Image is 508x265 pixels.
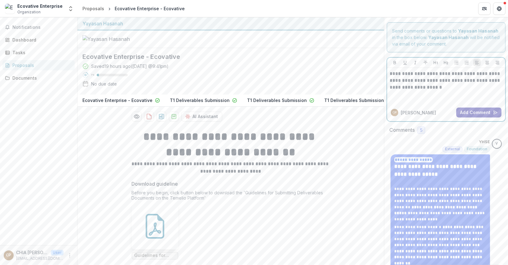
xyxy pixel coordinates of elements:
button: Heading 1 [432,59,440,66]
button: Align Left [473,59,481,66]
strong: Yayasan Hasanah [458,28,498,33]
button: Add Comment [456,108,501,117]
div: Proposals [12,62,70,68]
p: [EMAIL_ADDRESS][DOMAIN_NAME] [16,256,64,261]
p: Download guideline [132,180,178,188]
span: Organization [17,9,41,15]
div: No due date [91,81,117,87]
p: User [51,250,64,255]
div: Ecovative Enterprise - Ecovative [115,5,185,12]
strong: Yayasan Hasanah [428,35,469,40]
button: Heading 2 [442,59,450,66]
button: More [66,252,73,259]
span: Notifications [12,25,72,30]
p: CHIA [PERSON_NAME] [16,249,48,256]
p: T1 Deliverables Submission [247,97,307,104]
div: Ecovative Enterprise [17,3,63,9]
button: AI Assistant [181,112,222,121]
span: 5 [420,128,422,133]
p: Ecovative Enterprise - Ecovative [82,97,152,104]
button: Bold [391,59,399,66]
div: Dashboard [12,37,70,43]
button: download-proposal [169,112,179,121]
div: CHIA SIOK PHENG [6,253,11,257]
a: Dashboard [2,35,75,45]
div: CHIA SIOK PHENG [393,111,397,114]
button: Preview 64d6bd5c-5754-4e56-8ad7-f03eecd1a9a8-5.pdf [132,112,142,121]
button: Ordered List [463,59,470,66]
div: Yayasan Hasanah [82,20,379,27]
p: YHSE [479,139,490,145]
button: Notifications [2,22,75,32]
button: Get Help [493,2,506,15]
div: Documents [12,75,70,81]
button: Italicize [412,59,419,66]
p: T1 Deliverables Submission [170,97,230,104]
button: download-proposal [144,112,154,121]
p: 7 % [91,73,94,77]
button: Open entity switcher [66,2,75,15]
span: Foundation [467,147,487,151]
img: Yayasan Hasanah [82,35,144,43]
a: Tasks [2,47,75,58]
div: Saved 19 hours ago ( [DATE] @ 9:41pm ) [91,63,169,69]
div: YHSE [496,142,498,146]
p: [PERSON_NAME] [401,109,436,116]
div: Tasks [12,49,70,56]
button: download-proposal [157,112,166,121]
nav: breadcrumb [80,4,187,13]
img: Ecovative Enterprise [5,4,15,14]
div: Send comments or questions to in the box below. will be notified via email of your comment. [387,22,506,52]
button: Bullet List [453,59,460,66]
p: T1 Deliverables Submission [324,97,384,104]
span: External [445,147,460,151]
h2: Comments [389,127,415,133]
button: Align Right [494,59,501,66]
h2: Ecovative Enterprise - Ecovative [82,53,369,60]
span: Guidelines for Submitting Deliverables Documents.pdf [135,253,175,258]
button: Strike [422,59,429,66]
button: Align Center [484,59,491,66]
a: Documents [2,73,75,83]
div: Guidelines for Submitting Deliverables Documents.pdf [132,203,178,259]
div: Proposals [82,5,104,12]
div: Before you begin, click button below to download the 'Guidelines for Submitting Deliverables Docu... [132,190,330,203]
a: Proposals [2,60,75,70]
button: Partners [478,2,491,15]
button: Underline [401,59,409,66]
a: Proposals [80,4,107,13]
